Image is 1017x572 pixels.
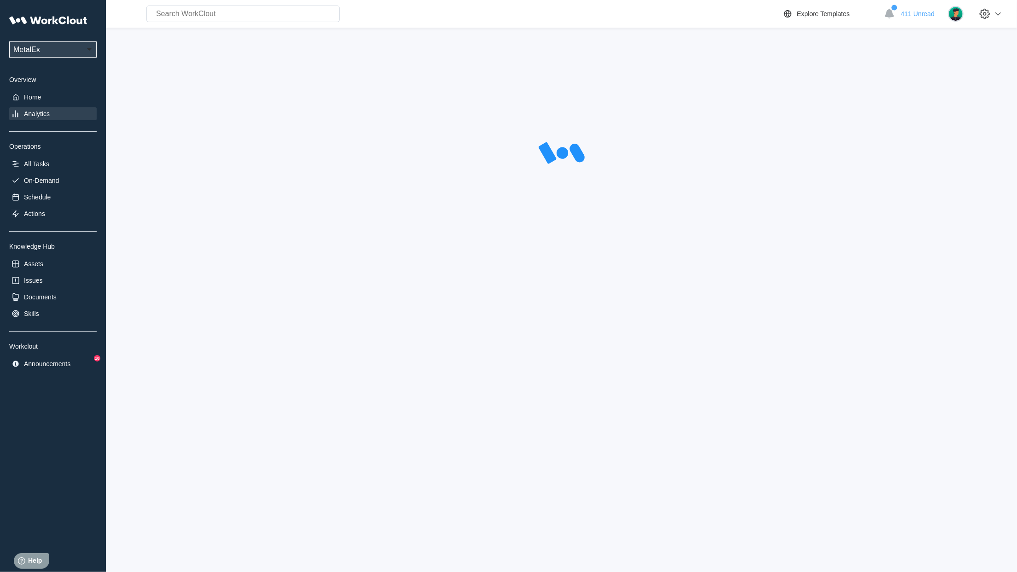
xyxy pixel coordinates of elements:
[24,210,45,217] div: Actions
[782,8,879,19] a: Explore Templates
[24,360,70,368] div: Announcements
[24,110,50,117] div: Analytics
[9,107,97,120] a: Analytics
[94,355,100,362] div: 10
[901,10,935,18] span: 411 Unread
[24,160,49,168] div: All Tasks
[9,191,97,204] a: Schedule
[9,158,97,170] a: All Tasks
[948,6,964,22] img: user.png
[24,277,42,284] div: Issues
[24,310,39,317] div: Skills
[9,307,97,320] a: Skills
[9,291,97,304] a: Documents
[9,174,97,187] a: On-Demand
[9,274,97,287] a: Issues
[24,193,51,201] div: Schedule
[9,76,97,83] div: Overview
[146,6,340,22] input: Search WorkClout
[9,257,97,270] a: Assets
[797,10,850,18] div: Explore Templates
[24,293,57,301] div: Documents
[9,143,97,150] div: Operations
[9,207,97,220] a: Actions
[24,93,41,101] div: Home
[9,357,97,370] a: Announcements
[9,243,97,250] div: Knowledge Hub
[24,177,59,184] div: On-Demand
[24,260,43,268] div: Assets
[9,91,97,104] a: Home
[9,343,97,350] div: Workclout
